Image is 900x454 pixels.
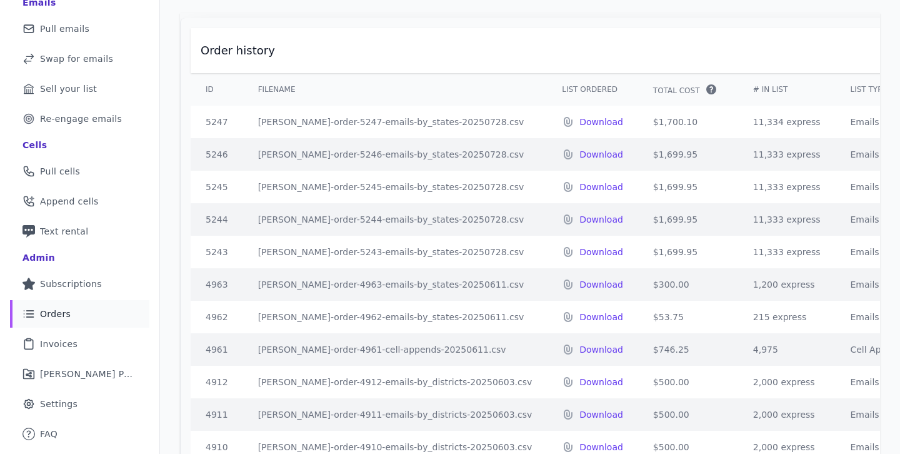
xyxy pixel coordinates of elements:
[579,213,623,226] a: Download
[638,171,738,203] td: $1,699.95
[738,268,836,301] td: 1,200 express
[40,398,77,410] span: Settings
[579,116,623,128] a: Download
[191,73,243,106] th: ID
[10,158,149,185] a: Pull cells
[40,278,102,290] span: Subscriptions
[40,338,77,350] span: Invoices
[40,165,80,178] span: Pull cells
[638,138,738,171] td: $1,699.95
[40,368,134,380] span: [PERSON_NAME] Performance
[191,268,243,301] td: 4963
[738,398,836,431] td: 2,000 express
[10,45,149,73] a: Swap for emails
[638,106,738,138] td: $1,700.10
[40,23,89,35] span: Pull emails
[638,366,738,398] td: $500.00
[638,236,738,268] td: $1,699.95
[191,171,243,203] td: 5245
[191,106,243,138] td: 5247
[191,398,243,431] td: 4911
[738,236,836,268] td: 11,333 express
[653,86,700,96] span: Total Cost
[191,301,243,333] td: 4962
[10,218,149,245] a: Text rental
[243,268,547,301] td: [PERSON_NAME]-order-4963-emails-by_states-20250611.csv
[738,203,836,236] td: 11,333 express
[738,333,836,366] td: 4,975
[738,366,836,398] td: 2,000 express
[191,138,243,171] td: 5246
[22,139,47,151] div: Cells
[579,376,623,388] a: Download
[243,398,547,431] td: [PERSON_NAME]-order-4911-emails-by_districts-20250603.csv
[40,308,71,320] span: Orders
[243,366,547,398] td: [PERSON_NAME]-order-4912-emails-by_districts-20250603.csv
[738,106,836,138] td: 11,334 express
[10,390,149,418] a: Settings
[579,278,623,291] a: Download
[243,73,547,106] th: Filename
[10,360,149,388] a: [PERSON_NAME] Performance
[243,106,547,138] td: [PERSON_NAME]-order-5247-emails-by_states-20250728.csv
[40,428,57,440] span: FAQ
[22,251,55,264] div: Admin
[738,171,836,203] td: 11,333 express
[243,333,547,366] td: [PERSON_NAME]-order-4961-cell-appends-20250611.csv
[243,236,547,268] td: [PERSON_NAME]-order-5243-emails-by_states-20250728.csv
[638,398,738,431] td: $500.00
[738,301,836,333] td: 215 express
[243,171,547,203] td: [PERSON_NAME]-order-5245-emails-by_states-20250728.csv
[191,333,243,366] td: 4961
[547,73,638,106] th: List Ordered
[191,366,243,398] td: 4912
[579,441,623,453] a: Download
[191,203,243,236] td: 5244
[10,420,149,448] a: FAQ
[10,300,149,328] a: Orders
[638,333,738,366] td: $746.25
[638,301,738,333] td: $53.75
[638,203,738,236] td: $1,699.95
[40,83,97,95] span: Sell your list
[40,225,89,238] span: Text rental
[10,270,149,298] a: Subscriptions
[579,408,623,421] a: Download
[40,195,99,208] span: Append cells
[10,15,149,43] a: Pull emails
[10,75,149,103] a: Sell your list
[579,311,623,323] a: Download
[243,203,547,236] td: [PERSON_NAME]-order-5244-emails-by_states-20250728.csv
[243,138,547,171] td: [PERSON_NAME]-order-5246-emails-by_states-20250728.csv
[579,181,623,193] a: Download
[10,330,149,358] a: Invoices
[579,246,623,258] a: Download
[10,188,149,215] a: Append cells
[243,301,547,333] td: [PERSON_NAME]-order-4962-emails-by_states-20250611.csv
[579,148,623,161] a: Download
[738,138,836,171] td: 11,333 express
[40,53,113,65] span: Swap for emails
[638,268,738,301] td: $300.00
[191,236,243,268] td: 5243
[738,73,836,106] th: # In List
[40,113,122,125] span: Re-engage emails
[579,343,623,356] a: Download
[10,105,149,133] a: Re-engage emails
